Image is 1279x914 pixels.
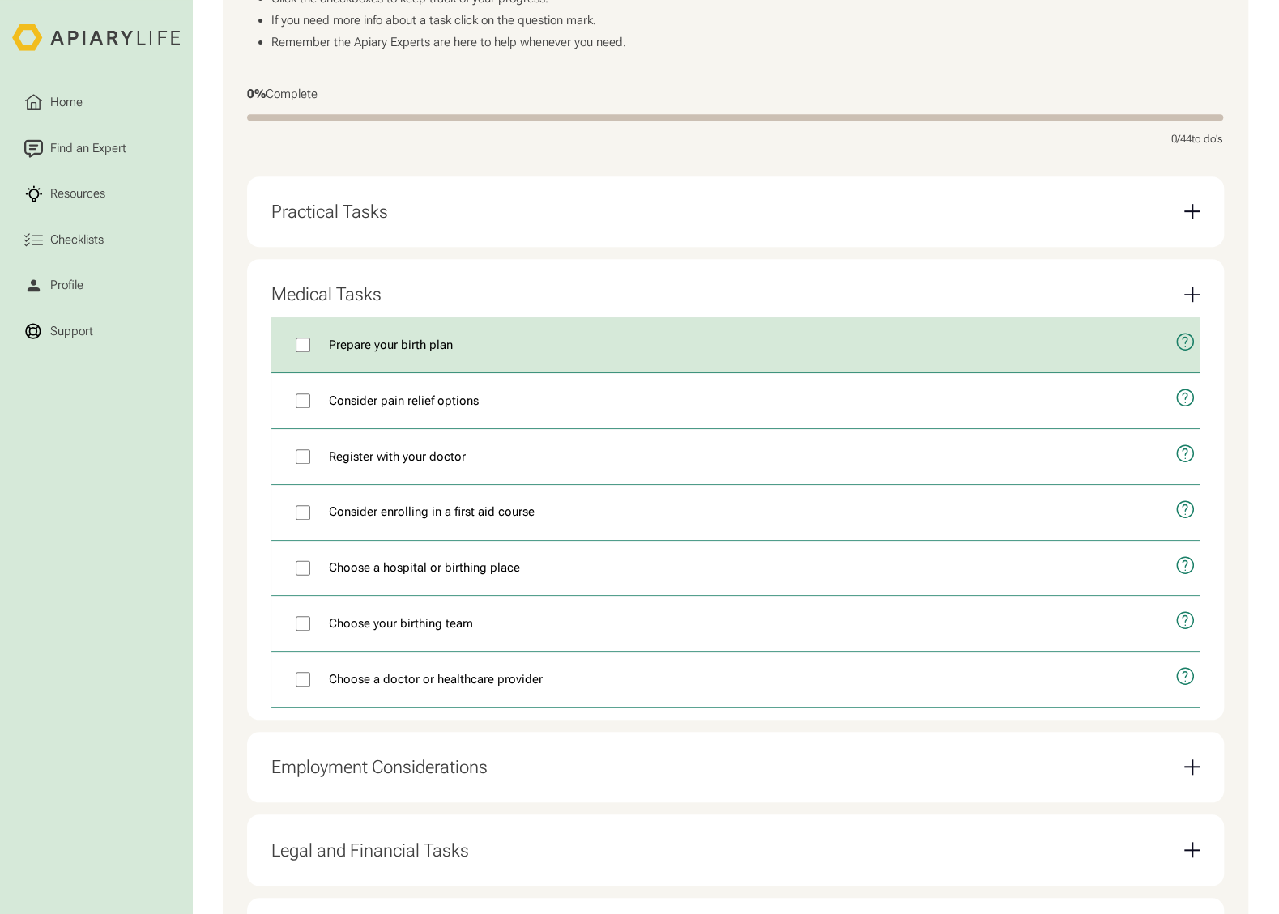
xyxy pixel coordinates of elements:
div: Resources [47,185,109,203]
span: Choose a doctor or healthcare provider [329,670,543,689]
div: Medical Tasks [271,271,1200,317]
a: Find an Expert [12,127,180,170]
li: If you need more info about a task click on the question mark. [271,13,1225,28]
span: Consider enrolling in a first aid course [329,503,535,521]
button: open modal [1163,541,1200,589]
span: 0% [247,87,266,101]
button: open modal [1163,373,1200,422]
button: open modal [1163,485,1200,534]
button: open modal [1163,596,1200,644]
input: Choose a doctor or healthcare provider [296,672,310,687]
div: Practical Tasks [271,201,388,223]
span: Choose a hospital or birthing place [329,559,520,577]
a: Home [12,81,180,124]
button: open modal [1163,652,1200,700]
input: Choose your birthing team [296,616,310,631]
input: Register with your doctor [296,449,310,464]
div: Find an Expert [47,139,130,158]
span: Consider pain relief options [329,392,479,410]
input: Consider pain relief options [296,393,310,408]
div: Home [47,93,86,112]
a: Profile [12,264,180,307]
div: Legal and Financial Tasks [271,827,1200,874]
div: Support [47,322,96,341]
div: Employment Considerations [271,756,488,778]
a: Support [12,310,180,353]
div: Medical Tasks [271,283,382,305]
div: Legal and Financial Tasks [271,840,469,861]
div: Checklists [47,231,107,249]
input: Prepare your birth plan [296,338,310,352]
div: Practical Tasks [271,189,1200,235]
button: open modal [1163,429,1200,478]
div: / to do's [1171,133,1223,146]
button: open modal [1163,317,1200,366]
div: Employment Considerations [271,744,1200,790]
a: Resources [12,172,180,215]
span: 0 [1171,133,1177,145]
a: Checklists [12,219,180,261]
span: Prepare your birth plan [329,336,453,355]
input: Consider enrolling in a first aid course [296,505,310,520]
span: Register with your doctor [329,448,466,466]
div: Profile [47,276,87,295]
nav: Medical Tasks [271,317,1200,707]
input: Choose a hospital or birthing place [296,560,310,575]
li: Remember the Apiary Experts are here to help whenever you need. [271,35,1225,50]
div: Complete [247,87,1223,102]
span: Choose your birthing team [329,614,473,633]
span: 44 [1180,133,1192,145]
